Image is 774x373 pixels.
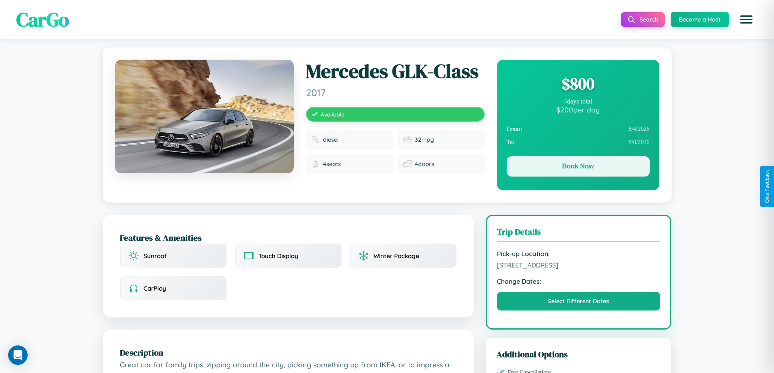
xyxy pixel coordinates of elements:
[671,12,729,27] button: Become a Host
[507,105,650,114] div: $ 200 per day
[507,125,523,132] strong: From:
[621,12,665,27] button: Search
[306,86,485,99] span: 2017
[415,160,434,168] span: 4 doors
[143,252,167,260] span: Sunroof
[507,73,650,95] div: $ 800
[507,122,650,136] div: 8 / 4 / 2026
[403,136,412,144] img: Fuel efficiency
[8,345,28,365] div: Open Intercom Messenger
[764,170,770,203] div: Give Feedback
[306,60,485,83] h1: Mercedes GLK-Class
[323,160,341,168] span: 4 seats
[507,98,650,105] div: 4 days total
[735,8,758,31] button: Open menu
[497,226,661,241] h3: Trip Details
[415,136,434,143] span: 32 mpg
[496,348,661,360] h3: Additional Options
[497,261,661,269] span: [STREET_ADDRESS]
[120,347,457,358] h2: Description
[497,292,661,310] button: Select Different Dates
[507,136,650,149] div: 8 / 8 / 2026
[312,136,320,144] img: Fuel type
[321,111,345,118] span: Available
[507,139,515,146] strong: To:
[497,250,661,258] strong: Pick-up Location:
[373,252,419,260] span: Winter Package
[323,136,339,143] span: diesel
[120,232,457,244] h2: Features & Amenities
[258,252,298,260] span: Touch Display
[115,60,294,173] img: Mercedes GLK-Class 2017
[640,16,658,23] span: Search
[143,285,166,292] span: CarPlay
[507,156,650,177] button: Book Now
[497,277,661,285] strong: Change Dates:
[312,160,320,168] img: Seats
[403,160,412,168] img: Doors
[16,6,69,33] span: CarGo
